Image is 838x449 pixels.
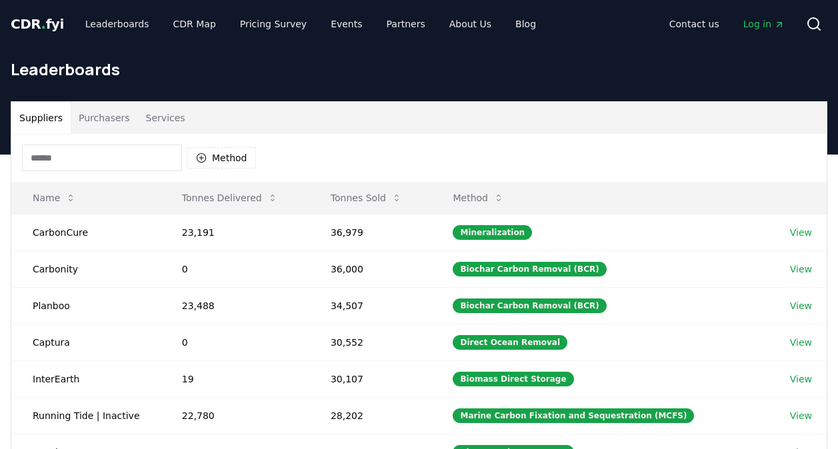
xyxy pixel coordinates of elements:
td: Planboo [11,287,161,324]
button: Name [22,185,87,211]
td: 0 [161,250,309,287]
div: Biochar Carbon Removal (BCR) [453,298,606,313]
h1: Leaderboards [11,59,827,80]
a: Pricing Survey [229,12,317,36]
td: CarbonCure [11,214,161,250]
a: About Us [439,12,502,36]
button: Tonnes Delivered [171,185,289,211]
td: 30,552 [309,324,432,360]
div: Marine Carbon Fixation and Sequestration (MCFS) [453,408,694,423]
a: CDR Map [163,12,227,36]
td: 23,488 [161,287,309,324]
td: Carbonity [11,250,161,287]
td: 23,191 [161,214,309,250]
button: Method [187,147,256,169]
button: Tonnes Sold [320,185,413,211]
td: Captura [11,324,161,360]
td: 0 [161,324,309,360]
div: Biochar Carbon Removal (BCR) [453,262,606,276]
button: Suppliers [11,102,71,134]
a: View [790,336,812,349]
a: CDR.fyi [11,15,64,33]
td: 22,780 [161,397,309,434]
a: Contact us [659,12,730,36]
a: Partners [376,12,436,36]
button: Purchasers [71,102,138,134]
a: Log in [733,12,795,36]
div: Mineralization [453,225,532,240]
td: 28,202 [309,397,432,434]
a: View [790,409,812,422]
div: Biomass Direct Storage [453,372,573,386]
button: Method [442,185,515,211]
td: 30,107 [309,360,432,397]
a: Events [320,12,373,36]
a: Leaderboards [75,12,160,36]
a: Blog [505,12,547,36]
td: 34,507 [309,287,432,324]
td: 19 [161,360,309,397]
td: 36,979 [309,214,432,250]
div: Direct Ocean Removal [453,335,567,350]
td: InterEarth [11,360,161,397]
span: Log in [743,17,785,31]
span: . [41,16,46,32]
a: View [790,226,812,239]
button: Services [138,102,193,134]
a: View [790,372,812,386]
nav: Main [659,12,795,36]
td: Running Tide | Inactive [11,397,161,434]
td: 36,000 [309,250,432,287]
a: View [790,299,812,312]
nav: Main [75,12,547,36]
a: View [790,262,812,276]
span: CDR fyi [11,16,64,32]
